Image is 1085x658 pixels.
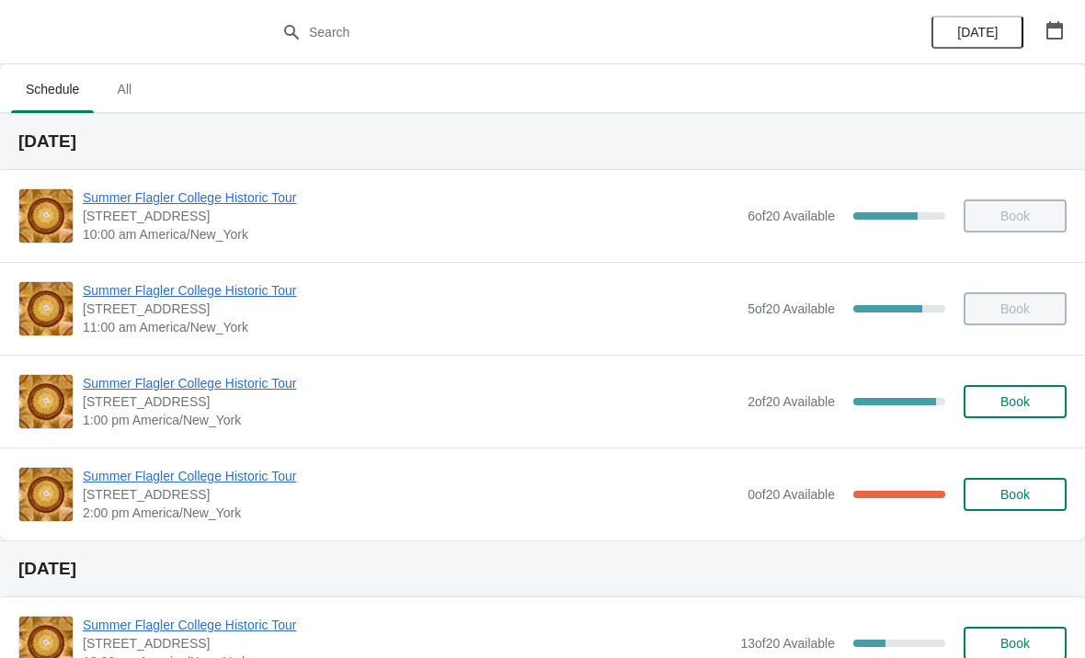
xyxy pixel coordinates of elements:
span: 5 of 20 Available [748,301,835,316]
span: 2 of 20 Available [748,394,835,409]
span: [STREET_ADDRESS] [83,207,738,225]
span: [STREET_ADDRESS] [83,392,738,411]
span: Book [1000,487,1030,502]
span: Schedule [11,73,94,106]
img: Summer Flagler College Historic Tour | 74 King Street, St. Augustine, FL, USA | 11:00 am America/... [19,282,73,335]
span: 10:00 am America/New_York [83,225,738,244]
span: [STREET_ADDRESS] [83,300,738,318]
span: Summer Flagler College Historic Tour [83,374,738,392]
img: Summer Flagler College Historic Tour | 74 King Street, St. Augustine, FL, USA | 2:00 pm America/N... [19,468,73,521]
span: [STREET_ADDRESS] [83,485,738,504]
span: [STREET_ADDRESS] [83,634,731,652]
span: Book [1000,636,1030,651]
span: [DATE] [957,25,998,40]
span: Summer Flagler College Historic Tour [83,281,738,300]
input: Search [308,16,814,49]
span: 11:00 am America/New_York [83,318,738,336]
span: 0 of 20 Available [748,487,835,502]
span: Summer Flagler College Historic Tour [83,616,731,634]
img: Summer Flagler College Historic Tour | 74 King Street, St. Augustine, FL, USA | 10:00 am America/... [19,189,73,243]
span: 13 of 20 Available [740,636,835,651]
span: 1:00 pm America/New_York [83,411,738,429]
span: Summer Flagler College Historic Tour [83,467,738,485]
span: 6 of 20 Available [748,209,835,223]
button: Book [964,385,1067,418]
span: Book [1000,394,1030,409]
img: Summer Flagler College Historic Tour | 74 King Street, St. Augustine, FL, USA | 1:00 pm America/N... [19,375,73,428]
span: All [101,73,147,106]
h2: [DATE] [18,132,1067,151]
h2: [DATE] [18,560,1067,578]
span: Summer Flagler College Historic Tour [83,188,738,207]
span: 2:00 pm America/New_York [83,504,738,522]
button: Book [964,478,1067,511]
button: [DATE] [931,16,1023,49]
